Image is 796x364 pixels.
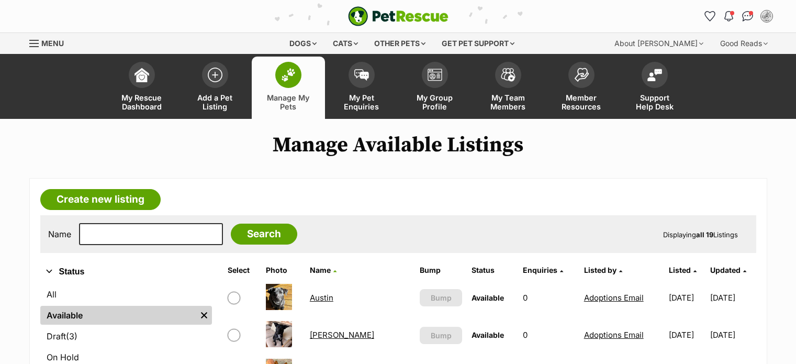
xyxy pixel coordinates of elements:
[665,280,709,316] td: [DATE]
[208,68,222,82] img: add-pet-listing-icon-0afa8454b4691262ce3f59096e99ab1cd57d4a30225e0717b998d2c9b9846f56.svg
[607,33,711,54] div: About [PERSON_NAME]
[584,266,622,274] a: Listed by
[584,266,616,274] span: Listed by
[758,8,775,25] button: My account
[48,229,71,239] label: Name
[40,189,161,210] a: Create new listing
[282,33,324,54] div: Dogs
[66,330,77,343] span: (3)
[742,11,753,21] img: chat-41dd97257d64d25036548639549fe6c8038ab92f7586957e7f3b1b290dea8141.svg
[558,93,605,111] span: Member Resources
[231,224,297,245] input: Search
[265,93,312,111] span: Manage My Pets
[40,285,212,304] a: All
[647,69,662,81] img: help-desk-icon-fdf02630f3aa405de69fd3d07c3f3aa587a6932b1a1747fa1d2bba05be0121f9.svg
[420,327,462,344] button: Bump
[523,266,557,274] span: translation missing: en.admin.listings.index.attributes.enquiries
[398,57,472,119] a: My Group Profile
[501,68,515,82] img: team-members-icon-5396bd8760b3fe7c0b43da4ab00e1e3bb1a5d9ba89233759b79545d2d3fc5d0d.svg
[663,230,738,239] span: Displaying Listings
[665,317,709,353] td: [DATE]
[325,57,398,119] a: My Pet Enquiries
[472,57,545,119] a: My Team Members
[710,317,755,353] td: [DATE]
[710,280,755,316] td: [DATE]
[416,262,466,279] th: Bump
[721,8,737,25] button: Notifications
[326,33,365,54] div: Cats
[428,69,442,81] img: group-profile-icon-3fa3cf56718a62981997c0bc7e787c4b2cf8bcc04b72c1350f741eb67cf2f40e.svg
[724,11,733,21] img: notifications-46538b983faf8c2785f20acdc204bb7945ddae34d4c08c2a6579f10ce5e182be.svg
[631,93,678,111] span: Support Help Desk
[40,306,196,325] a: Available
[545,57,618,119] a: Member Resources
[523,266,563,274] a: Enquiries
[223,262,261,279] th: Select
[472,330,504,339] span: Available
[196,306,212,325] a: Remove filter
[519,280,579,316] td: 0
[134,68,149,82] img: dashboard-icon-eb2f2d2d3e046f16d808141f083e7271f6b2e854fb5c12c21221c1fb7104beca.svg
[118,93,165,111] span: My Rescue Dashboard
[105,57,178,119] a: My Rescue Dashboard
[713,33,775,54] div: Good Reads
[281,68,296,82] img: manage-my-pets-icon-02211641906a0b7f246fdf0571729dbe1e7629f14944591b6c1af311fb30b64b.svg
[434,33,522,54] div: Get pet support
[41,39,64,48] span: Menu
[310,266,331,274] span: Name
[702,8,719,25] a: Favourites
[669,266,697,274] a: Listed
[761,11,772,21] img: Chel Haftka profile pic
[310,293,333,303] a: Austin
[584,330,644,340] a: Adoptions Email
[310,330,374,340] a: [PERSON_NAME]
[338,93,385,111] span: My Pet Enquiries
[669,266,691,274] span: Listed
[584,293,644,303] a: Adoptions Email
[519,317,579,353] td: 0
[262,262,304,279] th: Photo
[467,262,518,279] th: Status
[739,8,756,25] a: Conversations
[40,265,212,279] button: Status
[348,6,449,26] img: logo-e224e6f780fb5917bec1dbf3a21bbac754714ae5b6737aabdf751b685950b380.svg
[696,230,713,239] strong: all 19
[348,6,449,26] a: PetRescue
[178,57,252,119] a: Add a Pet Listing
[472,293,504,302] span: Available
[431,292,452,303] span: Bump
[29,33,71,52] a: Menu
[192,93,239,111] span: Add a Pet Listing
[40,327,212,346] a: Draft
[411,93,458,111] span: My Group Profile
[574,68,589,82] img: member-resources-icon-8e73f808a243e03378d46382f2149f9095a855e16c252ad45f914b54edf8863c.svg
[485,93,532,111] span: My Team Members
[702,8,775,25] ul: Account quick links
[618,57,691,119] a: Support Help Desk
[710,266,746,274] a: Updated
[710,266,741,274] span: Updated
[354,69,369,81] img: pet-enquiries-icon-7e3ad2cf08bfb03b45e93fb7055b45f3efa6380592205ae92323e6603595dc1f.svg
[431,330,452,341] span: Bump
[420,289,462,306] button: Bump
[252,57,325,119] a: Manage My Pets
[367,33,433,54] div: Other pets
[310,266,337,274] a: Name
